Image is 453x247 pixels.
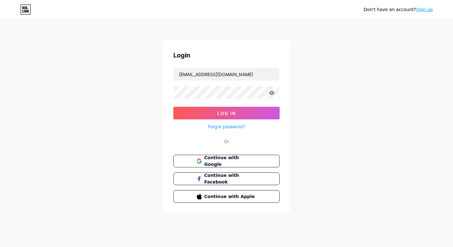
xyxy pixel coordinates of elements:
[363,6,433,13] div: Don't have an account?
[173,190,280,203] button: Continue with Apple
[204,193,257,200] span: Continue with Apple
[416,7,433,12] a: Sign up
[217,111,236,116] span: Log In
[173,155,280,167] button: Continue with Google
[204,154,257,168] span: Continue with Google
[173,51,280,60] div: Login
[224,138,229,145] div: Or
[173,107,280,119] button: Log In
[173,172,280,185] button: Continue with Facebook
[208,123,245,130] a: Forgot password?
[174,68,279,81] input: Username
[204,172,257,185] span: Continue with Facebook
